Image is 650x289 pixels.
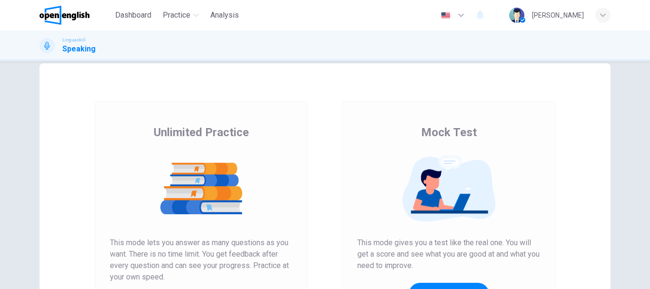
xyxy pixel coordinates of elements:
img: OpenEnglish logo [39,6,89,25]
img: en [440,12,452,19]
div: [PERSON_NAME] [532,10,584,21]
span: Linguaskill [62,37,86,43]
button: Dashboard [111,7,155,24]
span: This mode lets you answer as many questions as you want. There is no time limit. You get feedback... [110,237,293,283]
span: Analysis [210,10,239,21]
img: Profile picture [509,8,524,23]
span: Unlimited Practice [154,125,249,140]
button: Practice [159,7,203,24]
span: Dashboard [115,10,151,21]
button: Analysis [207,7,243,24]
span: Mock Test [421,125,477,140]
a: OpenEnglish logo [39,6,111,25]
span: Practice [163,10,190,21]
h1: Speaking [62,43,96,55]
span: This mode gives you a test like the real one. You will get a score and see what you are good at a... [357,237,540,271]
